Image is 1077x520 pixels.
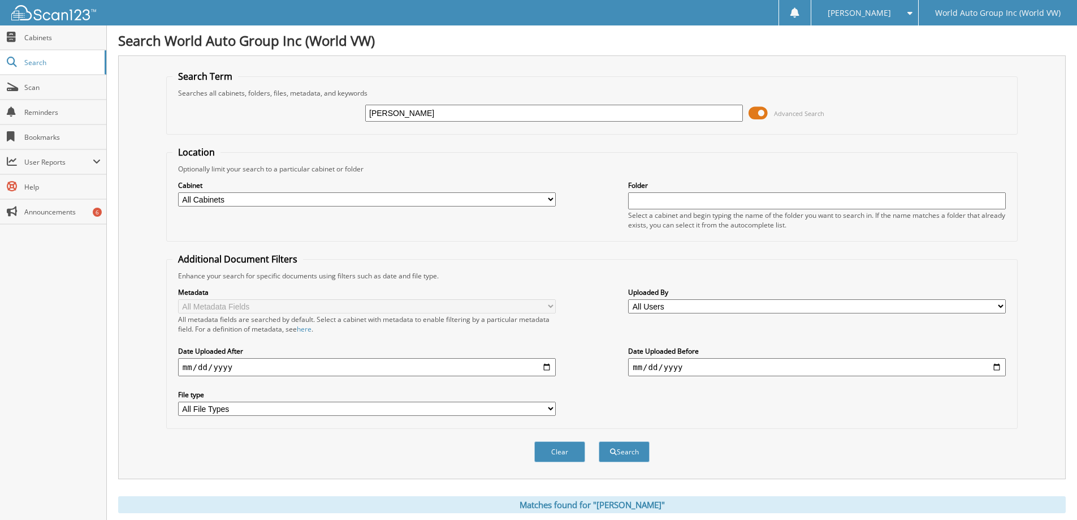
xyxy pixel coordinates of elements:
legend: Search Term [172,70,238,83]
div: Enhance your search for specific documents using filters such as date and file type. [172,271,1011,281]
button: Clear [534,441,585,462]
span: [PERSON_NAME] [828,10,891,16]
div: Select a cabinet and begin typing the name of the folder you want to search in. If the name match... [628,210,1006,230]
div: All metadata fields are searched by default. Select a cabinet with metadata to enable filtering b... [178,315,556,334]
span: Search [24,58,99,67]
img: scan123-logo-white.svg [11,5,96,20]
label: Cabinet [178,181,556,190]
label: Uploaded By [628,287,1006,297]
div: 6 [93,208,102,217]
span: Help [24,182,101,192]
input: end [628,358,1006,376]
span: Bookmarks [24,132,101,142]
h1: Search World Auto Group Inc (World VW) [118,31,1066,50]
a: here [297,324,312,334]
label: Folder [628,181,1006,190]
div: Matches found for "[PERSON_NAME]" [118,496,1066,513]
span: Reminders [24,108,101,117]
span: Scan [24,83,101,92]
span: User Reports [24,157,93,167]
span: Cabinets [24,33,101,42]
input: start [178,358,556,376]
label: Date Uploaded After [178,346,556,356]
label: File type [178,390,556,399]
button: Search [599,441,650,462]
label: Metadata [178,287,556,297]
div: Searches all cabinets, folders, files, metadata, and keywords [172,88,1011,98]
div: Optionally limit your search to a particular cabinet or folder [172,164,1011,174]
legend: Additional Document Filters [172,253,303,265]
span: World Auto Group Inc (World VW) [935,10,1061,16]
label: Date Uploaded Before [628,346,1006,356]
legend: Location [172,146,220,158]
span: Announcements [24,207,101,217]
span: Advanced Search [774,109,824,118]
